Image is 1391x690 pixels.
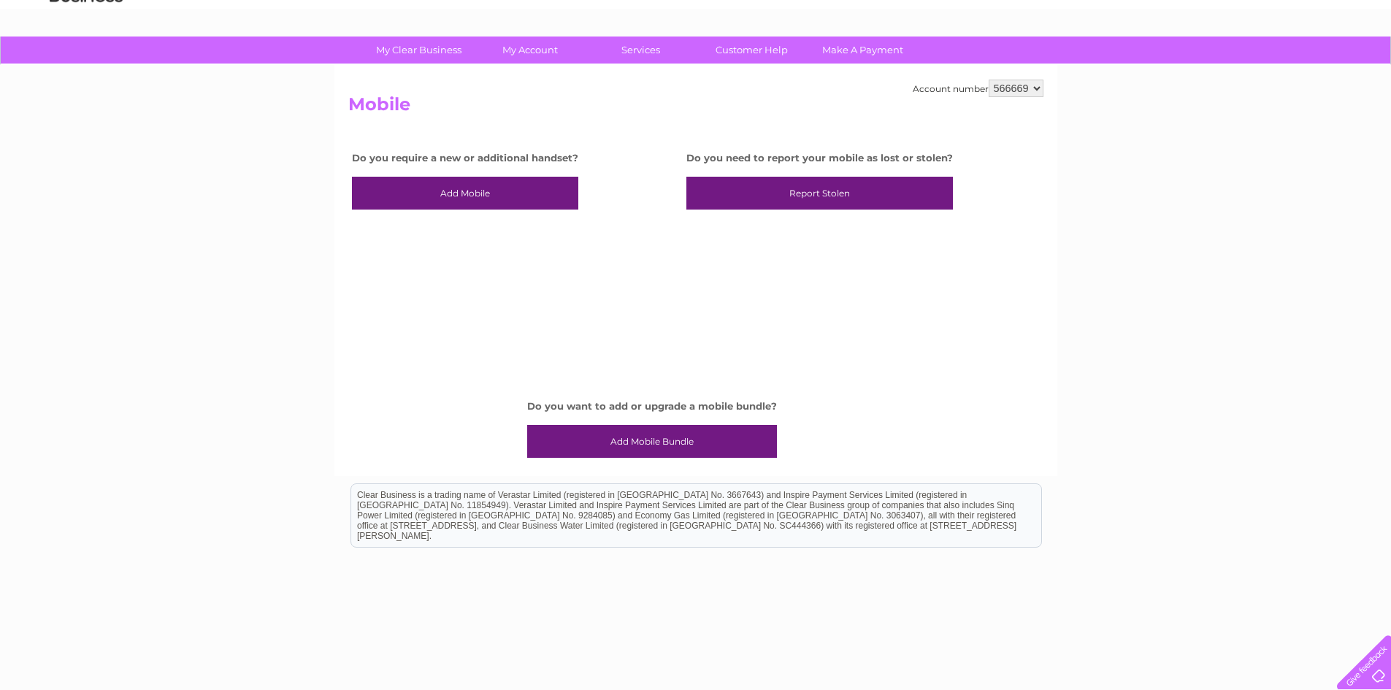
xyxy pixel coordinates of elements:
[1170,62,1203,73] a: Energy
[802,37,923,64] a: Make A Payment
[686,153,953,164] h4: Do you need to report your mobile as lost or stolen?
[470,37,590,64] a: My Account
[1343,62,1377,73] a: Log out
[359,37,479,64] a: My Clear Business
[49,38,123,83] img: logo.png
[1134,62,1162,73] a: Water
[1211,62,1255,73] a: Telecoms
[1264,62,1285,73] a: Blog
[527,401,777,412] h4: Do you want to add or upgrade a mobile bundle?
[1294,62,1330,73] a: Contact
[1116,7,1216,26] a: 0333 014 3131
[691,37,812,64] a: Customer Help
[527,425,777,459] a: Add Mobile Bundle
[913,80,1043,97] div: Account number
[352,153,578,164] h4: Do you require a new or additional handset?
[351,8,1041,71] div: Clear Business is a trading name of Verastar Limited (registered in [GEOGRAPHIC_DATA] No. 3667643...
[348,94,1043,122] h2: Mobile
[352,177,578,210] a: Add Mobile
[686,177,953,210] a: Report Stolen
[580,37,701,64] a: Services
